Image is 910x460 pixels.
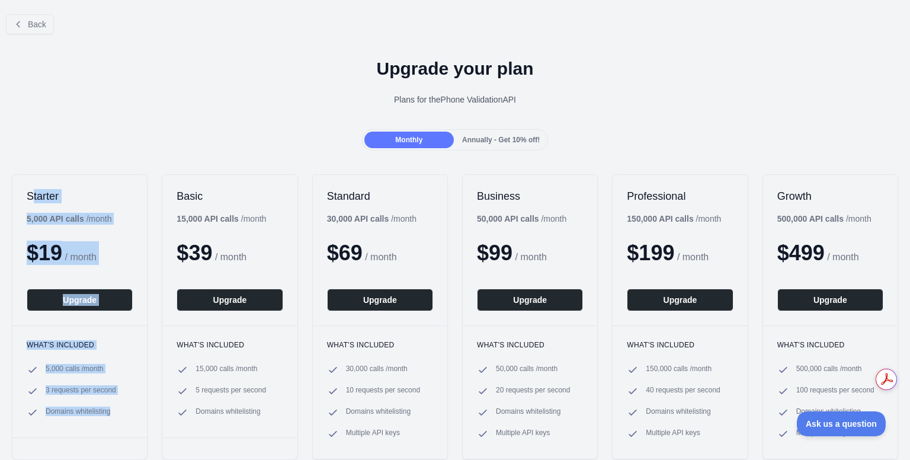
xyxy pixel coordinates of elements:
[327,241,363,265] span: $ 69
[327,214,389,223] b: 30,000 API calls
[627,241,674,265] span: $ 199
[327,213,416,225] div: / month
[777,241,825,265] span: $ 499
[327,189,433,203] h2: Standard
[777,214,844,223] b: 500,000 API calls
[777,213,871,225] div: / month
[797,411,886,436] iframe: Toggle Customer Support
[627,213,721,225] div: / month
[627,214,693,223] b: 150,000 API calls
[477,213,566,225] div: / month
[477,214,539,223] b: 50,000 API calls
[477,189,583,203] h2: Business
[627,189,733,203] h2: Professional
[477,241,512,265] span: $ 99
[777,189,883,203] h2: Growth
